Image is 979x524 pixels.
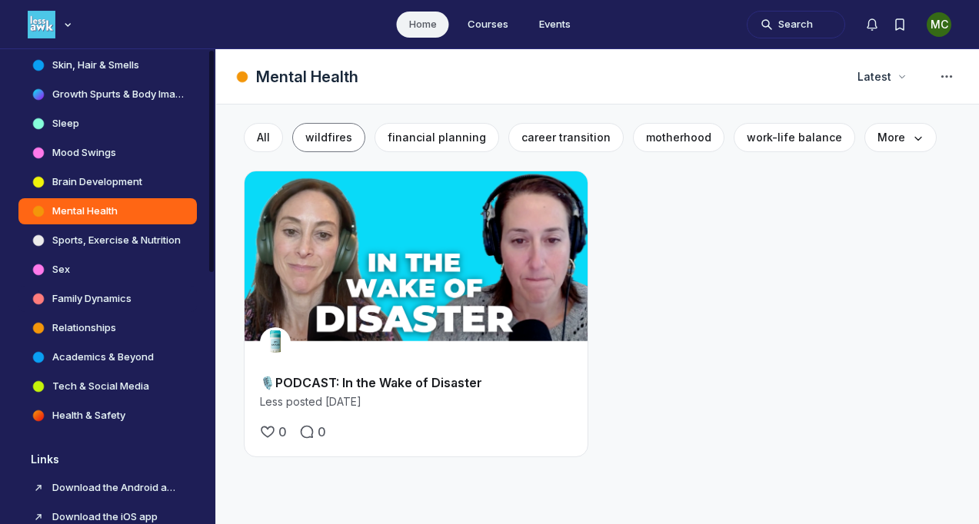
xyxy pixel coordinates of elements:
[318,423,326,441] span: 0
[292,123,365,152] button: wildfires
[31,452,59,467] span: Links
[52,116,79,131] h4: Sleep
[521,131,611,144] span: career transition
[508,123,624,152] button: career transition
[257,420,290,444] button: Like the 🎙️PODCAST: In the Wake of Disaster post
[52,320,116,336] h4: Relationships
[388,131,486,144] span: financial planning
[18,373,197,400] a: Tech & Social Media
[527,12,583,38] a: Events
[554,184,575,205] button: Post actions
[244,123,283,152] button: All
[455,12,521,38] a: Courses
[933,63,961,91] button: Space settings
[937,68,956,86] svg: Space settings
[52,350,154,365] h4: Academics & Beyond
[397,12,449,38] a: Home
[734,123,855,152] button: work-life balance
[260,393,361,409] a: Less posted[DATE]
[305,131,352,144] span: wildfires
[864,123,937,152] button: More
[18,403,197,429] a: Health & Safety
[52,145,116,161] h4: Mood Swings
[877,130,924,145] span: More
[18,140,197,166] a: Mood Swings
[747,131,842,144] span: work-life balance
[18,475,197,501] a: Download the Android appView sidebar link options
[325,394,361,410] span: [DATE]
[260,375,482,390] a: 🎙️PODCAST: In the Wake of Disaster
[260,394,322,410] span: Less posted
[18,198,197,224] a: Mental Health
[52,379,149,394] h4: Tech & Social Media
[52,204,118,219] h4: Mental Health
[216,104,979,476] main: Main Content
[375,123,499,152] button: financial planning
[52,87,185,102] h4: Growth Spurts & Body Image
[52,262,70,277] h4: Sex
[927,12,951,37] div: MC
[18,315,197,341] a: Relationships
[260,335,291,350] a: View user profile
[52,58,139,73] h4: Skin, Hair & Smells
[18,169,197,195] a: Brain Development
[28,9,75,40] button: Less Awkward Hub logo
[18,227,197,254] a: Sports, Exercise & Nutrition
[886,11,914,38] button: Bookmarks
[52,480,178,496] h4: Download the Android app
[296,420,329,444] a: Comment on this post
[257,131,270,144] span: All
[52,174,142,190] h4: Brain Development
[646,131,711,144] span: motherhood
[858,11,886,38] button: Notifications
[18,344,197,370] a: Academics & Beyond
[52,408,125,423] h4: Health & Safety
[52,233,181,248] h4: Sports, Exercise & Nutrition
[848,63,914,91] button: Latest
[216,49,979,104] header: Page Header
[633,123,724,152] button: motherhood
[278,423,287,441] span: 0
[52,291,132,307] h4: Family Dynamics
[18,286,197,312] a: Family Dynamics
[747,11,845,38] button: Search
[857,69,891,85] span: Latest
[256,66,358,88] h1: Mental Health
[28,11,55,38] img: Less Awkward Hub logo
[18,447,197,472] button: LinksExpand links
[927,12,951,37] button: User menu options
[18,52,197,78] a: Skin, Hair & Smells
[18,257,197,283] a: Sex
[18,81,197,108] a: Growth Spurts & Body Image
[18,111,197,137] a: Sleep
